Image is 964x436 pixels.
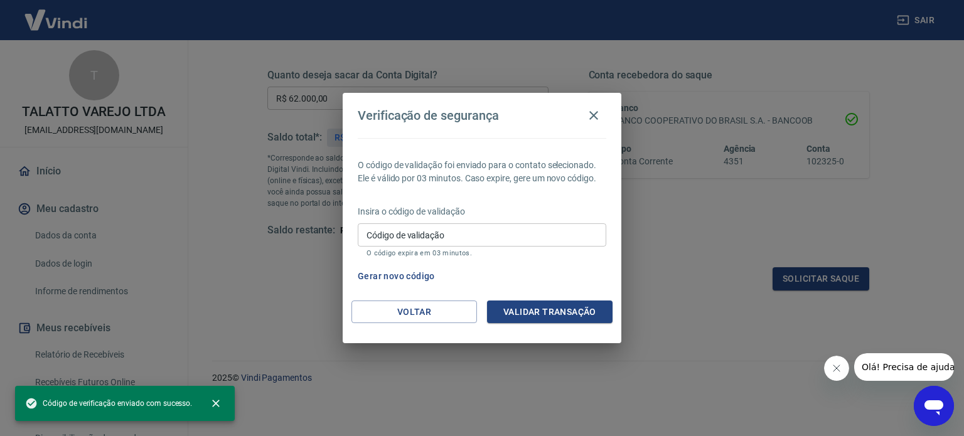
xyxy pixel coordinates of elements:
[358,159,606,185] p: O código de validação foi enviado para o contato selecionado. Ele é válido por 03 minutos. Caso e...
[351,300,477,324] button: Voltar
[487,300,613,324] button: Validar transação
[358,205,606,218] p: Insira o código de validação
[202,390,230,417] button: close
[914,386,954,426] iframe: Botão para abrir a janela de mensagens
[8,9,105,19] span: Olá! Precisa de ajuda?
[367,249,597,257] p: O código expira em 03 minutos.
[353,265,440,288] button: Gerar novo código
[358,108,499,123] h4: Verificação de segurança
[854,353,954,381] iframe: Mensagem da empresa
[25,397,192,410] span: Código de verificação enviado com sucesso.
[824,356,849,381] iframe: Fechar mensagem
